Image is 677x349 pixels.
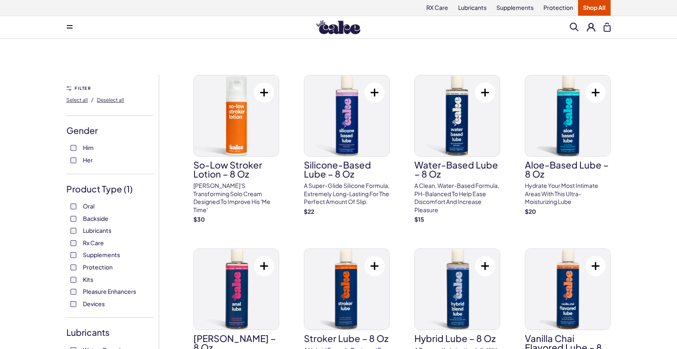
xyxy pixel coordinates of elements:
[83,262,113,272] span: Protection
[304,75,389,156] img: Silicone-Based Lube – 8 oz
[304,160,390,178] h3: Silicone-Based Lube – 8 oz
[193,182,279,214] p: [PERSON_NAME]'s transforming solo cream designed to improve his 'me time'
[414,334,500,343] h3: Hybrid Lube – 8 oz
[193,160,279,178] h3: So-Low Stroker Lotion – 8 oz
[415,249,500,330] img: Hybrid Lube – 8 oz
[414,75,500,224] a: Water-Based Lube – 8 ozWater-Based Lube – 8 ozA clean, water-based formula, pH-balanced to help e...
[525,182,611,206] p: Hydrate your most intimate areas with this ultra-moisturizing lube
[71,145,76,151] input: Him
[71,240,76,246] input: Rx Care
[66,97,88,103] span: Select all
[415,75,500,156] img: Water-Based Lube – 8 oz
[414,215,424,223] strong: $ 15
[71,252,76,258] input: Supplements
[83,286,136,297] span: Pleasure Enhancers
[304,249,389,330] img: Stroker Lube – 8 oz
[414,160,500,178] h3: Water-Based Lube – 8 oz
[525,75,611,215] a: Aloe-Based Lube – 8 ozAloe-Based Lube – 8 ozHydrate your most intimate areas with this ultra-mois...
[304,334,390,343] h3: Stroker Lube – 8 oz
[83,298,105,309] span: Devices
[304,182,390,206] p: A super-glide silicone formula, extremely long-lasting for the perfect amount of slip.
[97,93,124,106] button: Deselect all
[525,249,610,330] img: Vanilla Chai Flavored Lube – 8 oz
[71,301,76,307] input: Devices
[71,216,76,222] input: Backside
[83,142,94,153] span: Him
[83,155,93,165] span: Her
[193,75,279,224] a: So-Low Stroker Lotion – 8 ozSo-Low Stroker Lotion – 8 oz[PERSON_NAME]'s transforming solo cream d...
[71,265,76,270] input: Protection
[525,75,610,156] img: Aloe-Based Lube – 8 oz
[71,228,76,234] input: Lubricants
[316,20,360,34] img: Hello Cake
[525,160,611,178] h3: Aloe-Based Lube – 8 oz
[304,208,314,215] strong: $ 22
[71,157,76,163] input: Her
[97,97,124,103] span: Deselect all
[83,274,93,285] span: Kits
[194,249,279,330] img: Anal Lube – 8 oz
[414,182,500,214] p: A clean, water-based formula, pH-balanced to help ease discomfort and increase pleasure
[193,215,205,223] strong: $ 30
[83,249,120,260] span: Supplements
[71,277,76,283] input: Kits
[83,237,104,248] span: Rx Care
[91,96,94,103] span: /
[71,204,76,209] input: Oral
[71,289,76,295] input: Pleasure Enhancers
[83,201,94,211] span: Oral
[66,93,88,106] button: Select all
[83,213,108,224] span: Backside
[83,225,111,236] span: Lubricants
[304,75,390,215] a: Silicone-Based Lube – 8 ozSilicone-Based Lube – 8 ozA super-glide silicone formula, extremely lon...
[525,208,536,215] strong: $ 20
[194,75,279,156] img: So-Low Stroker Lotion – 8 oz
